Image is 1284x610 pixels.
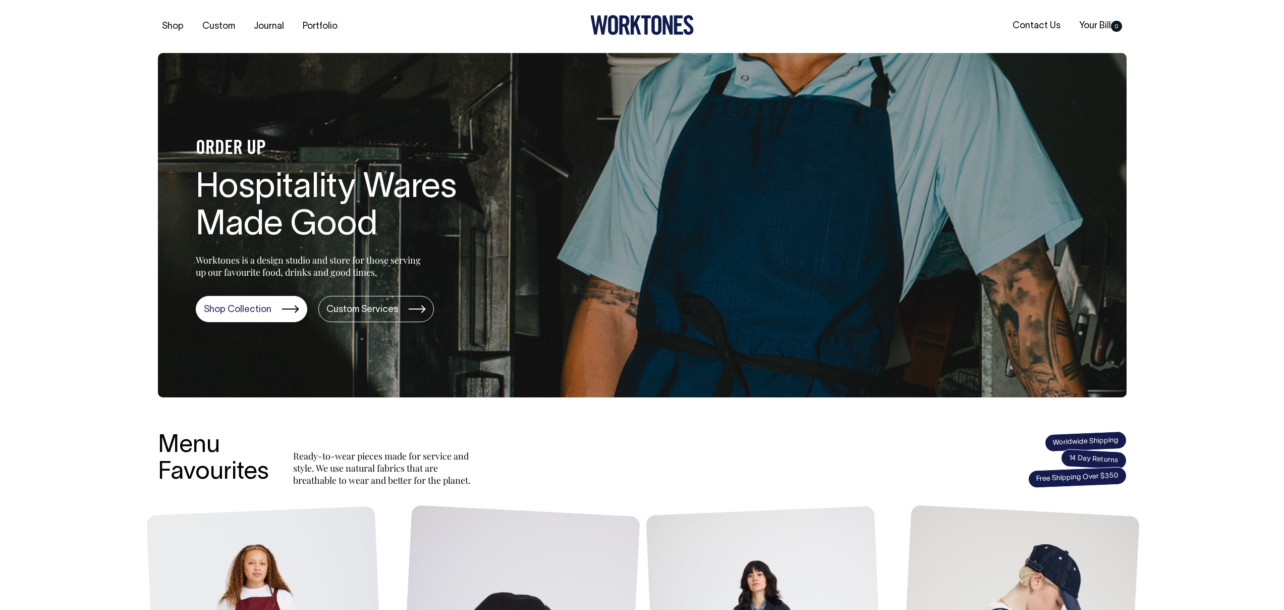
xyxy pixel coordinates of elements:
[198,18,239,35] a: Custom
[196,296,307,322] a: Shop Collection
[318,296,434,322] a: Custom Services
[1044,431,1127,452] span: Worldwide Shipping
[250,18,288,35] a: Journal
[1075,18,1126,34] a: Your Bill0
[1060,449,1127,470] span: 14 Day Returns
[196,138,519,160] h4: ORDER UP
[196,170,519,245] h1: Hospitality Wares Made Good
[1111,21,1122,32] span: 0
[196,254,425,278] p: Worktones is a design studio and store for those serving up our favourite food, drinks and good t...
[299,18,342,35] a: Portfolio
[1028,467,1127,488] span: Free Shipping Over $350
[293,450,475,486] p: Ready-to-wear pieces made for service and style. We use natural fabrics that are breathable to we...
[158,18,188,35] a: Shop
[158,433,269,486] h3: Menu Favourites
[1009,18,1065,34] a: Contact Us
